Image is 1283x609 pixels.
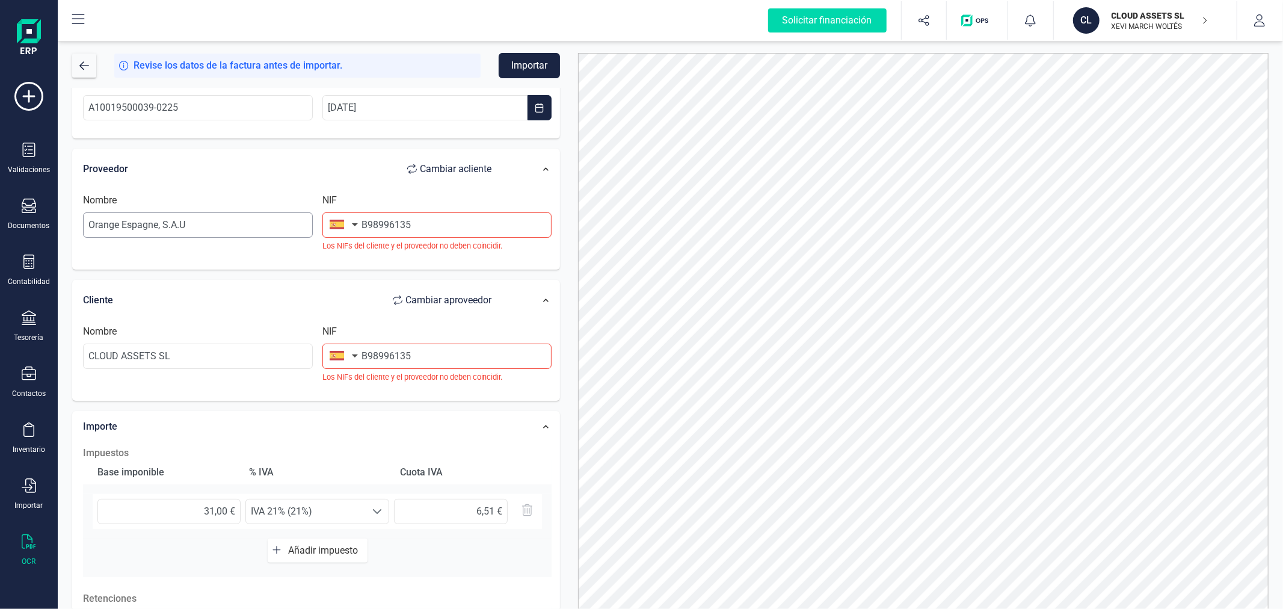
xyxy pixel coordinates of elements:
[268,539,368,563] button: Añadir impuesto
[14,333,44,342] div: Tesorería
[83,421,117,432] span: Importe
[12,389,46,398] div: Contactos
[405,293,491,308] span: Cambiar a proveedor
[83,157,503,181] div: Proveedor
[768,8,887,32] div: Solicitar financiación
[322,324,337,339] label: NIF
[15,501,43,510] div: Importar
[1073,7,1100,34] div: CL
[8,165,50,175] div: Validaciones
[322,371,552,383] small: Los NIFs del cliente y el proveedor no deben coincidir.
[961,14,993,26] img: Logo de OPS
[8,277,50,286] div: Contabilidad
[8,221,50,230] div: Documentos
[394,499,508,524] input: 0,00 €
[499,53,560,78] button: Importar
[83,193,117,208] label: Nombre
[420,162,491,176] span: Cambiar a cliente
[1112,22,1208,31] p: XEVI MARCH WOLTÉS
[395,157,503,181] button: Cambiar acliente
[1112,10,1208,22] p: CLOUD ASSETS SL
[322,193,337,208] label: NIF
[22,557,36,566] div: OCR
[17,19,41,58] img: Logo Finanedi
[754,1,901,40] button: Solicitar financiación
[83,324,117,339] label: Nombre
[13,445,45,454] div: Inventario
[97,499,241,524] input: 0,00 €
[1068,1,1222,40] button: CLCLOUD ASSETS SLXEVI MARCH WOLTÉS
[83,288,503,312] div: Cliente
[93,460,239,484] div: Base imponible
[83,446,552,460] h2: Impuestos
[288,545,363,556] span: Añadir impuesto
[396,460,543,484] div: Cuota IVA
[244,460,391,484] div: % IVA
[246,499,366,524] span: IVA 21% (21%)
[954,1,1000,40] button: Logo de OPS
[381,288,503,312] button: Cambiar aproveedor
[134,58,342,73] span: Revise los datos de la factura antes de importar.
[322,240,552,252] small: Los NIFs del cliente y el proveedor no deben coincidir.
[83,592,552,606] p: Retenciones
